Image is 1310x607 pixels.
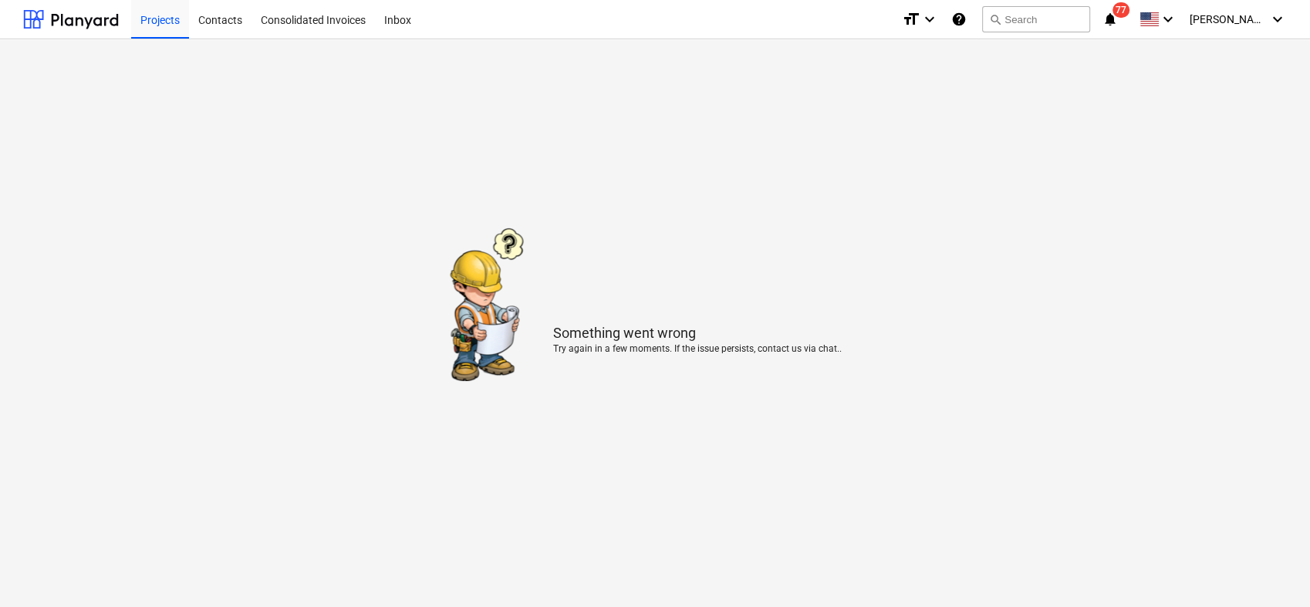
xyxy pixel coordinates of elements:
[1233,533,1310,607] iframe: Chat Widget
[553,342,842,356] p: Try again in a few moments. If the issue persists, contact us via chat..
[553,324,842,342] p: Something went wrong
[444,227,528,381] img: Error message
